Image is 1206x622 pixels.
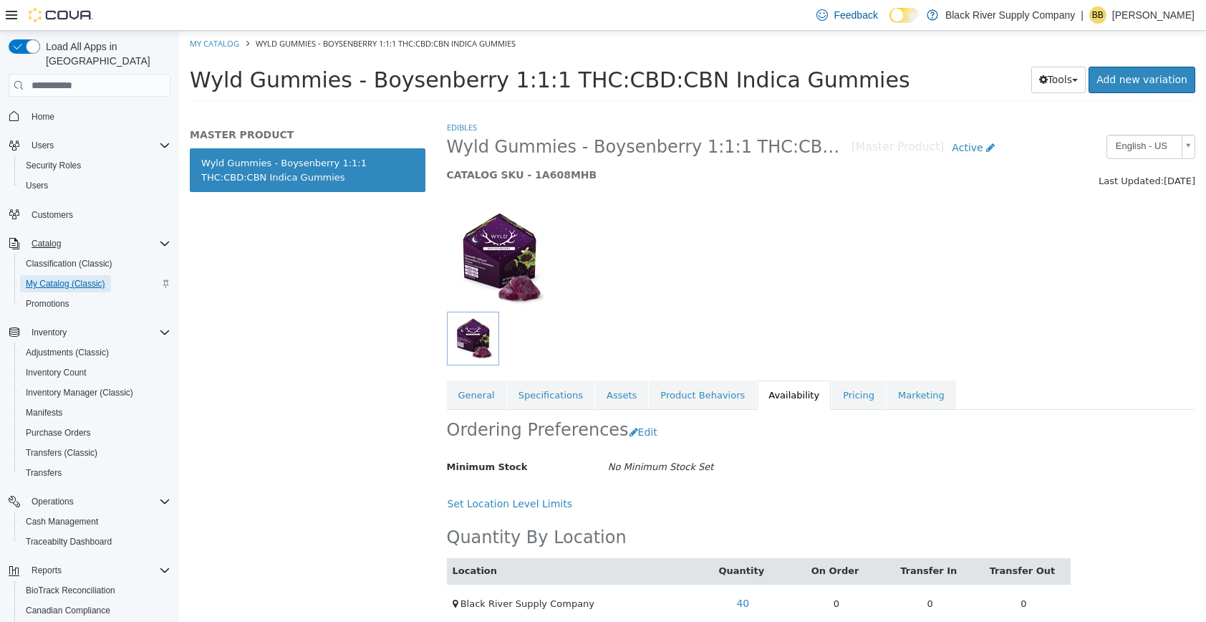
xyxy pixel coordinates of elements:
span: Adjustments (Classic) [26,347,109,358]
button: Users [14,176,176,196]
span: Canadian Compliance [20,602,170,619]
a: Home [26,108,60,125]
span: Wyld Gummies - Boysenberry 1:1:1 THC:CBD:CBN Indica Gummies [77,7,337,18]
button: Inventory [3,322,176,343]
span: Operations [32,496,74,507]
span: Cash Management [26,516,98,527]
a: Feedback [811,1,883,29]
button: Manifests [14,403,176,423]
span: Transfers [20,464,170,482]
a: Classification (Classic) [20,255,118,272]
span: Wyld Gummies - Boysenberry 1:1:1 THC:CBD:CBN Indica Gummies [11,37,731,62]
a: Edibles [268,91,298,102]
span: Purchase Orders [26,427,91,439]
span: BioTrack Reconciliation [20,582,170,599]
span: Catalog [32,238,61,249]
button: Customers [3,204,176,225]
button: Transfers [14,463,176,483]
button: Users [3,135,176,155]
a: Specifications [328,350,415,380]
span: Home [26,107,170,125]
a: Transfer Out [811,535,879,545]
span: My Catalog (Classic) [20,275,170,292]
span: My Catalog (Classic) [26,278,105,290]
span: Traceabilty Dashboard [26,536,112,547]
span: Transfers [26,467,62,479]
td: 0 [704,553,798,592]
a: Transfers [20,464,67,482]
span: Reports [26,562,170,579]
a: Canadian Compliance [20,602,116,619]
span: Inventory [26,324,170,341]
span: Dark Mode [889,23,890,24]
span: Minimum Stock [268,431,349,441]
span: Inventory Count [20,364,170,381]
span: Users [32,140,54,151]
a: Add new variation [910,36,1016,62]
span: Manifests [20,404,170,421]
a: Inventory Manager (Classic) [20,384,139,401]
a: Manifests [20,404,68,421]
button: Catalog [3,234,176,254]
h2: Ordering Preferences [268,388,450,411]
a: Customers [26,206,79,224]
span: Customers [32,209,73,221]
span: Traceabilty Dashboard [20,533,170,550]
a: Traceabilty Dashboard [20,533,117,550]
button: Transfers (Classic) [14,443,176,463]
p: Black River Supply Company [945,6,1075,24]
span: Catalog [26,235,170,252]
button: Inventory Count [14,363,176,383]
a: General [268,350,327,380]
button: Set Location Level Limits [268,460,402,487]
a: Users [20,177,54,194]
button: Operations [3,492,176,512]
button: Security Roles [14,155,176,176]
h2: Quantity By Location [268,496,448,518]
span: Wyld Gummies - Boysenberry 1:1:1 THC:CBD:CBN Indica Gummies [268,105,672,128]
a: Cash Management [20,513,104,530]
button: Inventory [26,324,72,341]
a: Purchase Orders [20,424,97,441]
span: BioTrack Reconciliation [26,585,115,596]
a: Inventory Count [20,364,92,381]
span: Security Roles [20,157,170,174]
button: Edit [450,388,486,415]
button: My Catalog (Classic) [14,274,176,294]
span: Promotions [26,298,69,310]
span: Feedback [834,8,877,22]
button: Users [26,137,59,154]
small: [Master Product] [672,111,766,123]
button: Traceabilty Dashboard [14,532,176,552]
span: Home [32,111,54,123]
button: Canadian Compliance [14,601,176,621]
span: [DATE] [985,145,1016,155]
a: Assets [416,350,469,380]
span: Cash Management [20,513,170,530]
div: Brandon Blount [1089,6,1106,24]
button: Adjustments (Classic) [14,343,176,363]
span: Classification (Classic) [20,255,170,272]
span: Adjustments (Classic) [20,344,170,361]
button: Operations [26,493,79,510]
span: Purchase Orders [20,424,170,441]
a: Promotions [20,295,75,312]
a: Quantity [540,535,589,545]
span: Canadian Compliance [26,605,110,616]
span: Customers [26,206,170,224]
span: Black River Supply Company [281,568,415,578]
i: No Minimum Stock Set [429,431,535,441]
span: Security Roles [26,160,81,171]
button: Location [274,533,321,547]
h5: CATALOG SKU - 1A608MHB [268,138,824,150]
span: Transfers (Classic) [26,447,97,459]
span: Users [26,137,170,154]
img: Cova [29,8,93,22]
button: BioTrack Reconciliation [14,580,176,601]
a: Active [765,104,824,130]
span: Users [20,177,170,194]
a: 40 [549,560,578,586]
a: Availability [578,350,652,380]
a: My Catalog (Classic) [20,275,111,292]
span: Active [773,111,804,123]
